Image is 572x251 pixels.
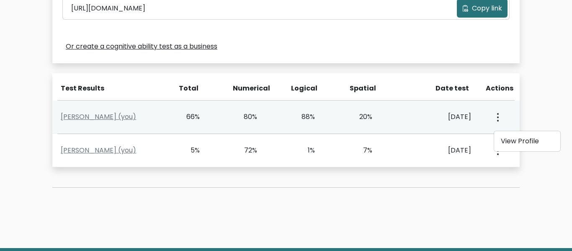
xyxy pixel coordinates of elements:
div: 1% [291,145,315,155]
div: [DATE] [406,145,471,155]
div: 80% [234,112,258,122]
a: View Profile [494,135,560,148]
span: Copy link [472,3,502,13]
div: 88% [291,112,315,122]
a: [PERSON_NAME] (you) [61,112,136,122]
div: 5% [176,145,200,155]
div: [DATE] [406,112,471,122]
div: Actions [486,83,515,93]
div: Numerical [233,83,257,93]
div: Logical [291,83,315,93]
div: 66% [176,112,200,122]
a: Or create a cognitive ability test as a business [66,41,217,52]
div: 7% [349,145,373,155]
div: Spatial [350,83,374,93]
a: [PERSON_NAME] (you) [61,145,136,155]
div: Test Results [61,83,164,93]
div: 20% [349,112,373,122]
div: Total [174,83,198,93]
div: Date test [408,83,476,93]
div: 72% [234,145,258,155]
